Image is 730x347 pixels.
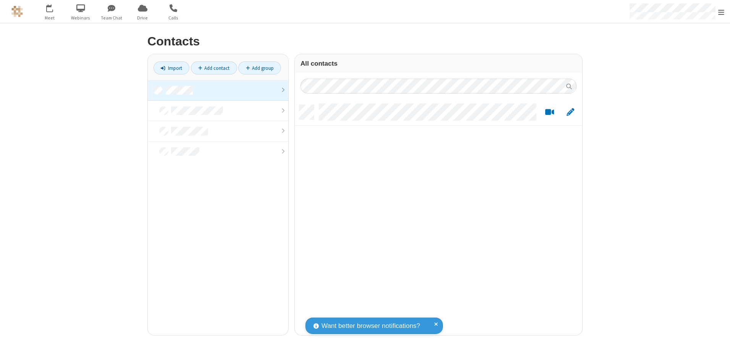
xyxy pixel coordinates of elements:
div: 4 [52,4,57,10]
button: Edit [563,108,578,117]
span: Drive [128,15,157,21]
span: Meet [36,15,64,21]
button: Start a video meeting [542,108,557,117]
img: QA Selenium DO NOT DELETE OR CHANGE [11,6,23,17]
a: Add contact [191,61,237,74]
span: Calls [159,15,188,21]
a: Import [153,61,189,74]
div: grid [295,99,582,335]
span: Webinars [66,15,95,21]
span: Team Chat [97,15,126,21]
h2: Contacts [147,35,583,48]
a: Add group [238,61,281,74]
span: Want better browser notifications? [321,321,420,331]
h3: All contacts [300,60,577,67]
